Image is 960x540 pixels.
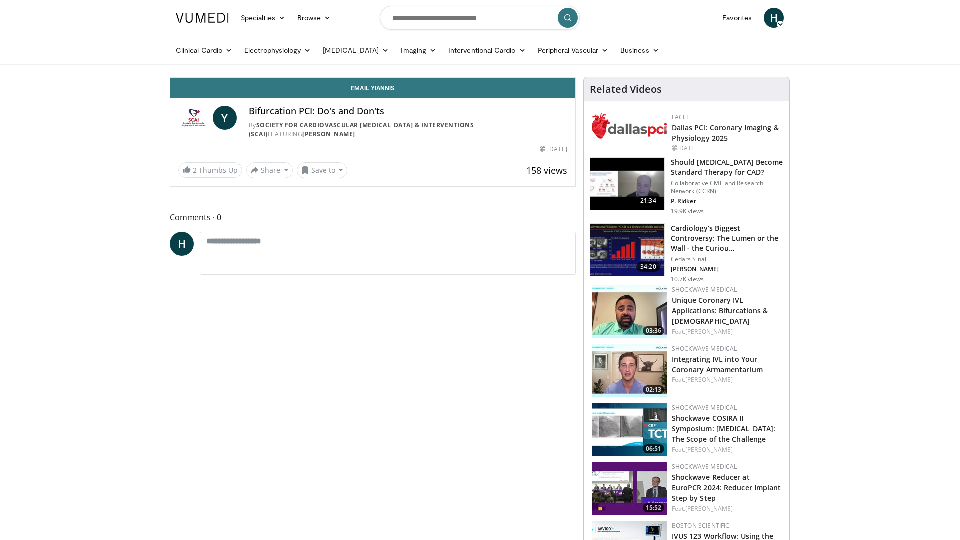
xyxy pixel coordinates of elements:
img: eb63832d-2f75-457d-8c1a-bbdc90eb409c.150x105_q85_crop-smart_upscale.jpg [590,158,664,210]
a: Imaging [395,40,442,60]
p: 10.7K views [671,275,704,283]
a: Browse [291,8,337,28]
img: fadbcca3-3c72-4f96-a40d-f2c885e80660.150x105_q85_crop-smart_upscale.jpg [592,462,667,515]
a: H [764,8,784,28]
span: 15:52 [643,503,664,512]
img: 3bfdedcd-3769-4ab1-90fd-ab997352af64.150x105_q85_crop-smart_upscale.jpg [592,285,667,338]
a: 06:51 [592,403,667,456]
a: [PERSON_NAME] [685,375,733,384]
p: Cedars Sinai [671,255,783,263]
p: 19.9K views [671,207,704,215]
p: P. Ridker [671,197,783,205]
input: Search topics, interventions [380,6,580,30]
div: Feat. [672,445,781,454]
a: Clinical Cardio [170,40,238,60]
span: 06:51 [643,444,664,453]
a: [PERSON_NAME] [685,504,733,513]
img: 939357b5-304e-4393-95de-08c51a3c5e2a.png.150x105_q85_autocrop_double_scale_upscale_version-0.2.png [592,113,667,139]
a: Shockwave Reducer at EuroPCR 2024: Reducer Implant Step by Step [672,472,781,503]
a: Electrophysiology [238,40,317,60]
a: Shockwave Medical [672,285,737,294]
p: [PERSON_NAME] [671,265,783,273]
img: Society for Cardiovascular Angiography & Interventions (SCAI) [178,106,209,130]
a: Society for Cardiovascular [MEDICAL_DATA] & Interventions (SCAI) [249,121,474,138]
a: Integrating IVL into Your Coronary Armamentarium [672,354,763,374]
a: Unique Coronary IVL Applications: Bifurcations & [DEMOGRAPHIC_DATA] [672,295,768,326]
a: FACET [672,113,690,121]
a: Email Yiannis [170,78,575,98]
span: 158 views [526,164,567,176]
a: Specialties [235,8,291,28]
a: Interventional Cardio [442,40,532,60]
a: Shockwave Medical [672,462,737,471]
img: c35ce14a-3a80-4fd3-b91e-c59d4b4f33e6.150x105_q85_crop-smart_upscale.jpg [592,403,667,456]
div: Feat. [672,504,781,513]
h4: Bifurcation PCI: Do's and Don'ts [249,106,567,117]
img: VuMedi Logo [176,13,229,23]
span: 02:13 [643,385,664,394]
a: 02:13 [592,344,667,397]
span: Comments 0 [170,211,576,224]
a: [MEDICAL_DATA] [317,40,395,60]
a: [PERSON_NAME] [685,445,733,454]
h4: Related Videos [590,83,662,95]
h3: Should [MEDICAL_DATA] Become Standard Therapy for CAD? [671,157,783,177]
span: 21:34 [636,196,660,206]
a: Y [213,106,237,130]
a: Shockwave Medical [672,344,737,353]
a: Business [614,40,665,60]
span: 03:36 [643,326,664,335]
a: Peripheral Vascular [532,40,614,60]
button: Save to [297,162,348,178]
div: [DATE] [672,144,781,153]
a: Favorites [716,8,758,28]
p: Collaborative CME and Research Network (CCRN) [671,179,783,195]
a: [PERSON_NAME] [302,130,355,138]
button: Share [246,162,293,178]
a: 34:20 Cardiology’s Biggest Controversy: The Lumen or the Wall - the Curiou… Cedars Sinai [PERSON_... [590,223,783,283]
img: d453240d-5894-4336-be61-abca2891f366.150x105_q85_crop-smart_upscale.jpg [590,224,664,276]
a: 15:52 [592,462,667,515]
div: By FEATURING [249,121,567,139]
div: [DATE] [540,145,567,154]
span: 2 [193,165,197,175]
a: [PERSON_NAME] [685,327,733,336]
a: Shockwave COSIRA II Symposium: [MEDICAL_DATA]: The Scope of the Challenge [672,413,776,444]
a: H [170,232,194,256]
a: Dallas PCI: Coronary Imaging & Physiology 2025 [672,123,779,143]
a: 03:36 [592,285,667,338]
a: 21:34 Should [MEDICAL_DATA] Become Standard Therapy for CAD? Collaborative CME and Research Netwo... [590,157,783,215]
img: adf1c163-93e5-45e2-b520-fc626b6c9d57.150x105_q85_crop-smart_upscale.jpg [592,344,667,397]
a: Boston Scientific [672,521,730,530]
h3: Cardiology’s Biggest Controversy: The Lumen or the Wall - the Curiou… [671,223,783,253]
a: Shockwave Medical [672,403,737,412]
a: 2 Thumbs Up [178,162,242,178]
div: Feat. [672,375,781,384]
span: 34:20 [636,262,660,272]
div: Feat. [672,327,781,336]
